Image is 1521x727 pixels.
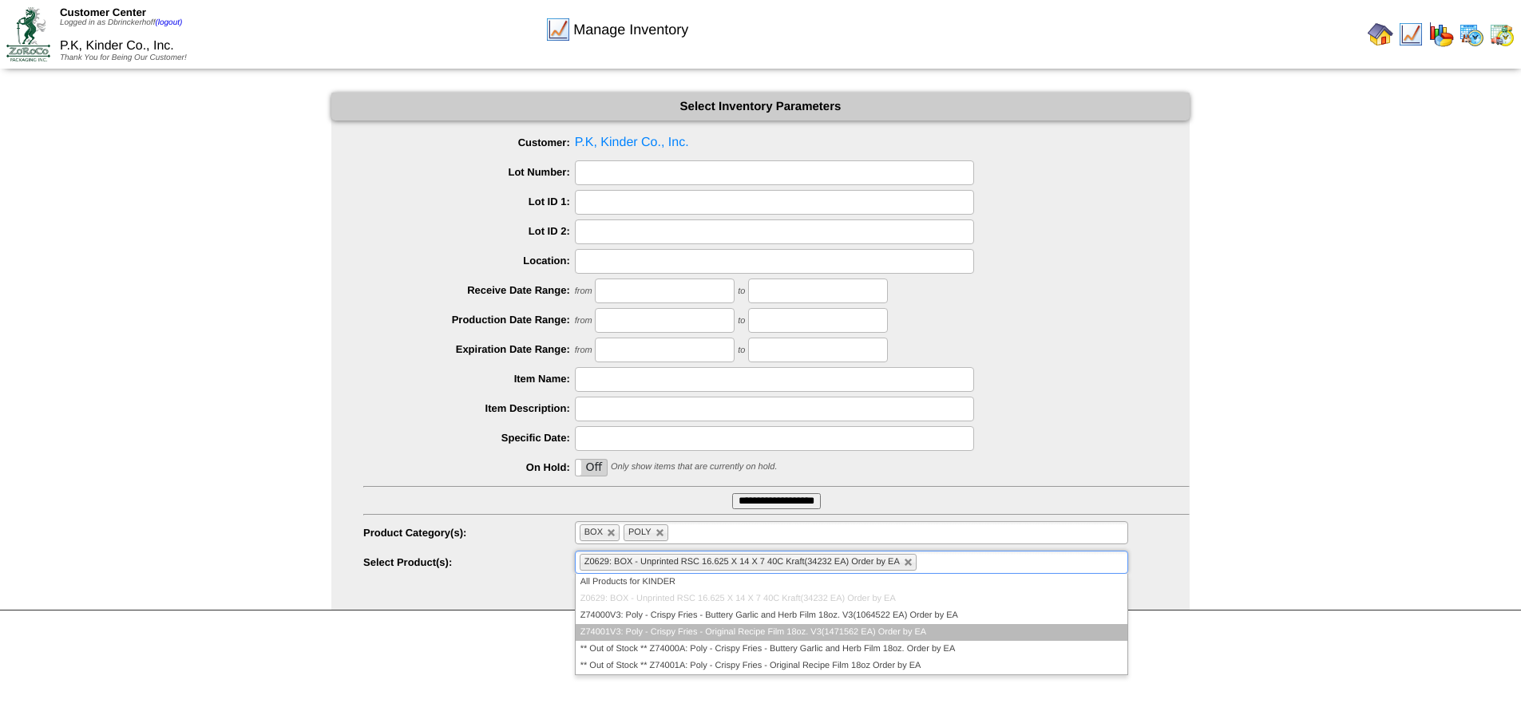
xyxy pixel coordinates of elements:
img: graph.gif [1428,22,1454,47]
img: home.gif [1368,22,1393,47]
img: line_graph.gif [1398,22,1424,47]
span: P.K, Kinder Co., Inc. [363,131,1190,155]
li: Z74001V3: Poly - Crispy Fries - Original Recipe Film 18oz. V3(1471562 EA) Order by EA [576,624,1127,641]
li: Z74000V3: Poly - Crispy Fries - Buttery Garlic and Herb Film 18oz. V3(1064522 EA) Order by EA [576,607,1127,624]
span: Customer Center [60,6,146,18]
img: ZoRoCo_Logo(Green%26Foil)%20jpg.webp [6,7,50,61]
label: Receive Date Range: [363,284,575,296]
div: Select Inventory Parameters [331,93,1190,121]
label: Item Description: [363,402,575,414]
span: BOX [584,527,603,537]
label: On Hold: [363,461,575,473]
label: Lot ID 2: [363,225,575,237]
label: Item Name: [363,373,575,385]
img: calendarinout.gif [1489,22,1515,47]
span: Only show items that are currently on hold. [611,462,777,472]
label: Lot Number: [363,166,575,178]
span: Z0629: BOX - Unprinted RSC 16.625 X 14 X 7 40C Kraft(34232 EA) Order by EA [584,557,900,567]
span: Logged in as Dbrinckerhoff [60,18,182,27]
li: Z0629: BOX - Unprinted RSC 16.625 X 14 X 7 40C Kraft(34232 EA) Order by EA [576,591,1127,607]
span: to [738,316,745,326]
img: line_graph.gif [545,17,571,42]
label: Location: [363,255,575,267]
label: Lot ID 1: [363,196,575,207]
span: POLY [628,527,652,537]
span: Manage Inventory [573,22,688,38]
span: to [738,346,745,355]
li: ** Out of Stock ** Z74000A: Poly - Crispy Fries - Buttery Garlic and Herb Film 18oz. Order by EA [576,641,1127,658]
span: from [575,346,592,355]
li: ** Out of Stock ** Z74001A: Poly - Crispy Fries - Original Recipe Film 18oz Order by EA [576,658,1127,674]
label: Expiration Date Range: [363,343,575,355]
li: All Products for KINDER [576,574,1127,591]
span: from [575,316,592,326]
span: P.K, Kinder Co., Inc. [60,39,174,53]
label: Product Category(s): [363,527,575,539]
label: Select Product(s): [363,556,575,568]
label: Off [576,460,608,476]
img: calendarprod.gif [1459,22,1484,47]
label: Customer: [363,136,575,148]
a: (logout) [155,18,182,27]
span: Thank You for Being Our Customer! [60,53,187,62]
label: Production Date Range: [363,314,575,326]
span: to [738,286,745,296]
div: OnOff [575,459,608,476]
label: Specific Date: [363,432,575,444]
span: from [575,286,592,296]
